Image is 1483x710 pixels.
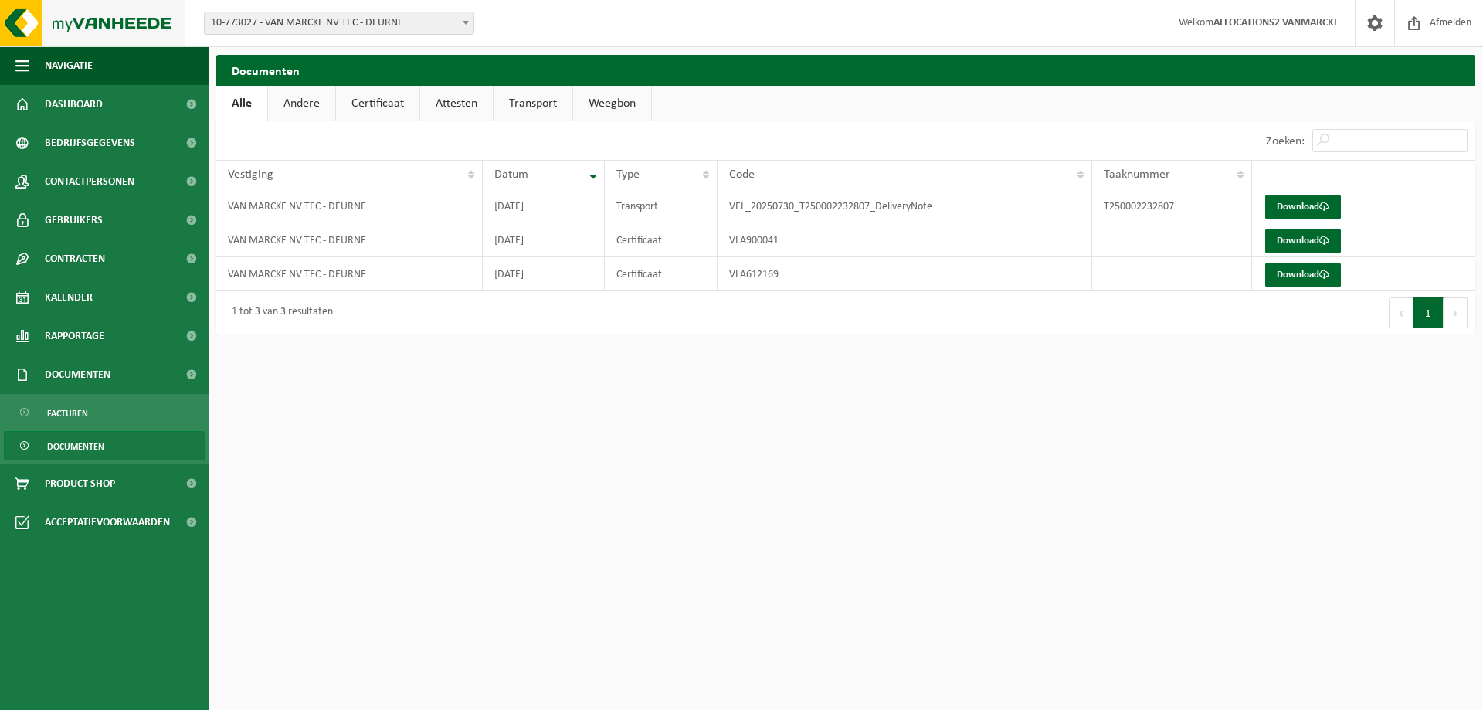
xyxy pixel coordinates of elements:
span: Taaknummer [1104,168,1170,181]
div: 1 tot 3 van 3 resultaten [224,299,333,327]
a: Attesten [420,86,493,121]
button: Next [1444,297,1468,328]
span: Kalender [45,278,93,317]
span: Documenten [47,432,104,461]
a: Download [1265,263,1341,287]
td: VAN MARCKE NV TEC - DEURNE [216,257,483,291]
td: T250002232807 [1092,189,1252,223]
span: Dashboard [45,85,103,124]
a: Weegbon [573,86,651,121]
a: Documenten [4,431,205,460]
td: Transport [605,189,718,223]
span: Acceptatievoorwaarden [45,503,170,542]
span: Type [616,168,640,181]
span: 10-773027 - VAN MARCKE NV TEC - DEURNE [205,12,473,34]
a: Andere [268,86,335,121]
span: Product Shop [45,464,115,503]
td: VAN MARCKE NV TEC - DEURNE [216,189,483,223]
span: Documenten [45,355,110,394]
a: Alle [216,86,267,121]
span: Navigatie [45,46,93,85]
span: Facturen [47,399,88,428]
span: Datum [494,168,528,181]
span: Rapportage [45,317,104,355]
td: [DATE] [483,257,605,291]
button: 1 [1413,297,1444,328]
a: Transport [494,86,572,121]
strong: ALLOCATIONS2 VANMARCKE [1213,17,1339,29]
span: Bedrijfsgegevens [45,124,135,162]
td: [DATE] [483,223,605,257]
span: Contracten [45,239,105,278]
a: Certificaat [336,86,419,121]
td: VAN MARCKE NV TEC - DEURNE [216,223,483,257]
a: Download [1265,229,1341,253]
td: [DATE] [483,189,605,223]
label: Zoeken: [1266,135,1305,148]
td: VLA612169 [718,257,1092,291]
button: Previous [1389,297,1413,328]
td: Certificaat [605,257,718,291]
a: Facturen [4,398,205,427]
td: VEL_20250730_T250002232807_DeliveryNote [718,189,1092,223]
td: VLA900041 [718,223,1092,257]
span: 10-773027 - VAN MARCKE NV TEC - DEURNE [204,12,474,35]
span: Gebruikers [45,201,103,239]
span: Vestiging [228,168,273,181]
span: Code [729,168,755,181]
td: Certificaat [605,223,718,257]
h2: Documenten [216,55,1475,85]
a: Download [1265,195,1341,219]
span: Contactpersonen [45,162,134,201]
